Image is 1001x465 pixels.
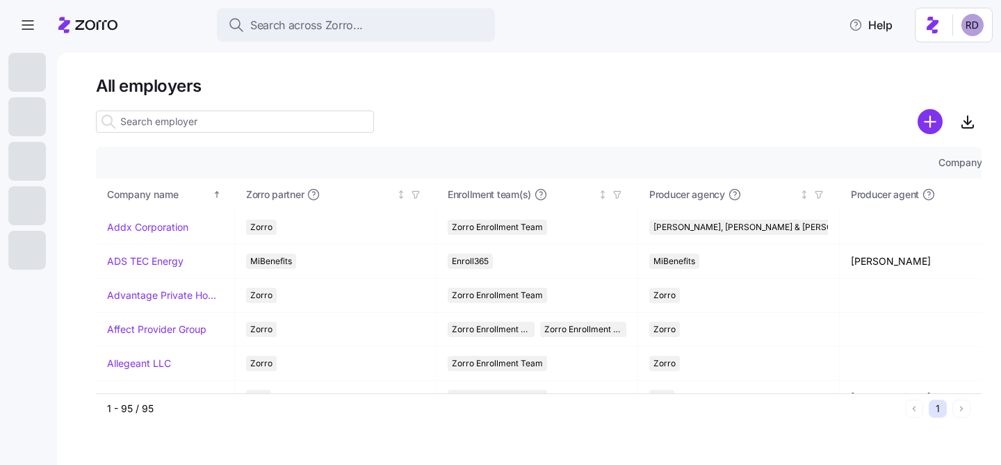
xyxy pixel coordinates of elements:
a: Affect Provider Group [107,323,206,336]
span: Zorro Enrollment Experts [544,322,623,337]
button: Help [838,11,904,39]
span: [PERSON_NAME], [PERSON_NAME] & [PERSON_NAME] [653,220,870,235]
a: Allegeant LLC [107,357,171,370]
span: Zorro Enrollment Team [452,322,530,337]
div: Not sorted [396,190,406,199]
button: Previous page [905,400,923,418]
span: Zorro [250,322,272,337]
svg: add icon [918,109,943,134]
span: MiBenefits [250,254,292,269]
span: Search across Zorro... [250,17,363,34]
span: Zorro Enrollment Team [452,390,543,405]
div: Company name [107,187,210,202]
div: 1 - 95 / 95 [107,402,900,416]
button: 1 [929,400,947,418]
span: Zorro Enrollment Team [452,288,543,303]
div: Sorted ascending [212,190,222,199]
span: AJG [250,390,267,405]
a: ADS TEC Energy [107,254,184,268]
span: Zorro [250,220,272,235]
img: 6d862e07fa9c5eedf81a4422c42283ac [961,14,984,36]
a: Advantage Private Home Care [107,288,223,302]
span: Zorro [653,288,676,303]
h1: All employers [96,75,982,97]
span: Enroll365 [452,254,489,269]
span: Zorro [653,356,676,371]
button: Search across Zorro... [217,8,495,42]
th: Enrollment team(s)Not sorted [437,179,638,211]
a: Addx Corporation [107,220,188,234]
span: Zorro [250,356,272,371]
div: Not sorted [799,190,809,199]
span: Help [849,17,893,33]
span: Producer agency [649,188,725,202]
span: Zorro Enrollment Team [452,356,543,371]
span: Producer agent [851,188,919,202]
span: Zorro Enrollment Team [452,220,543,235]
th: Producer agencyNot sorted [638,179,840,211]
th: Zorro partnerNot sorted [235,179,437,211]
input: Search employer [96,111,374,133]
span: MiBenefits [653,254,695,269]
span: Zorro partner [246,188,304,202]
span: Enrollment team(s) [448,188,531,202]
div: Not sorted [598,190,608,199]
a: Always On Call Answering Service [107,391,223,405]
span: Zorro [653,322,676,337]
span: Zorro [250,288,272,303]
button: Next page [952,400,970,418]
th: Company nameSorted ascending [96,179,235,211]
span: AJG [653,390,670,405]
